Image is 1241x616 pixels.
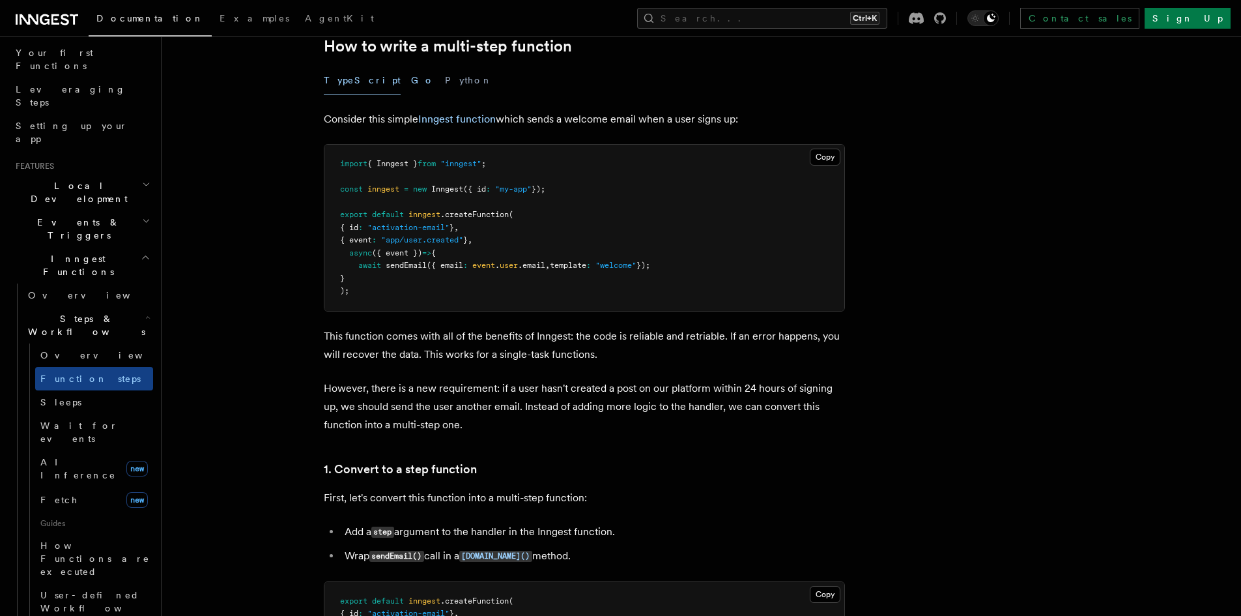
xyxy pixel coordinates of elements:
span: }); [532,184,545,194]
span: } [463,235,468,244]
span: : [463,261,468,270]
button: Python [445,66,492,95]
a: Your first Functions [10,41,153,78]
span: { id [340,223,358,232]
span: default [372,210,404,219]
span: template [550,261,586,270]
span: Wait for events [40,420,118,444]
span: How Functions are executed [40,540,150,577]
span: inngest [367,184,399,194]
a: Inngest function [418,113,496,125]
span: default [372,596,404,606]
button: Copy [810,149,840,166]
span: new [126,461,148,477]
span: new [413,184,427,194]
a: Overview [23,284,153,307]
a: Leveraging Steps [10,78,153,114]
button: Search...Ctrl+K [637,8,887,29]
span: Steps & Workflows [23,312,145,338]
span: Examples [220,13,289,23]
code: step [371,527,394,538]
a: Fetchnew [35,487,153,513]
span: Your first Functions [16,48,93,71]
p: Consider this simple which sends a welcome email when a user signs up: [324,110,845,128]
a: Setting up your app [10,114,153,151]
button: Copy [810,586,840,603]
span: : [586,261,591,270]
span: : [358,223,363,232]
p: However, there is a new requirement: if a user hasn't created a post on our platform within 24 ho... [324,379,845,434]
span: ({ id [463,184,486,194]
a: AI Inferencenew [35,450,153,487]
span: Guides [35,513,153,534]
span: AgentKit [305,13,374,23]
span: new [126,492,148,508]
span: Overview [28,290,162,301]
span: inngest [408,210,440,219]
span: Fetch [40,495,78,505]
p: First, let's convert this function into a multi-step function: [324,489,845,507]
span: import [340,159,367,168]
span: }); [636,261,650,270]
a: How Functions are executed [35,534,153,583]
span: ({ email [427,261,463,270]
li: Wrap call in a method. [341,547,845,566]
a: Examples [212,4,297,35]
a: How to write a multi-step function [324,37,572,55]
span: ( [509,596,513,606]
span: async [349,248,372,257]
span: user [500,261,518,270]
a: Contact sales [1020,8,1139,29]
span: } [340,274,345,283]
span: ({ event }) [372,248,422,257]
span: .createFunction [440,210,509,219]
span: { event [340,235,372,244]
span: AI Inference [40,457,116,480]
span: export [340,596,367,606]
a: Wait for events [35,414,153,450]
a: [DOMAIN_NAME]() [459,550,532,562]
span: { Inngest } [367,159,418,168]
span: "inngest" [440,159,481,168]
span: Function steps [40,374,141,384]
code: [DOMAIN_NAME]() [459,551,532,562]
a: Sleeps [35,390,153,414]
span: export [340,210,367,219]
span: User-defined Workflows [40,590,158,613]
span: "welcome" [595,261,636,270]
span: Features [10,161,54,171]
span: Setting up your app [16,121,128,144]
span: const [340,184,363,194]
a: Function steps [35,367,153,390]
span: Documentation [96,13,204,23]
span: "my-app" [495,184,532,194]
a: Documentation [89,4,212,37]
span: Leveraging Steps [16,84,126,108]
button: Local Development [10,174,153,211]
span: = [404,184,408,194]
span: ; [481,159,486,168]
span: Events & Triggers [10,216,142,242]
button: Inngest Functions [10,247,153,284]
span: } [449,223,454,232]
span: { [431,248,436,257]
span: Sleeps [40,397,81,407]
p: This function comes with all of the benefits of Inngest: the code is reliable and retriable. If a... [324,327,845,364]
button: Steps & Workflows [23,307,153,344]
span: ( [509,210,513,219]
button: Events & Triggers [10,211,153,247]
a: 1. Convert to a step function [324,460,477,478]
span: from [418,159,436,168]
span: sendEmail [386,261,427,270]
span: . [495,261,500,270]
a: Overview [35,344,153,367]
button: Toggle dark mode [967,10,999,26]
span: : [372,235,377,244]
span: .createFunction [440,596,509,606]
span: "app/user.created" [381,235,463,244]
button: TypeScript [324,66,401,95]
a: Sign Up [1145,8,1231,29]
span: Inngest Functions [10,252,141,278]
span: Inngest [431,184,463,194]
a: AgentKit [297,4,382,35]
